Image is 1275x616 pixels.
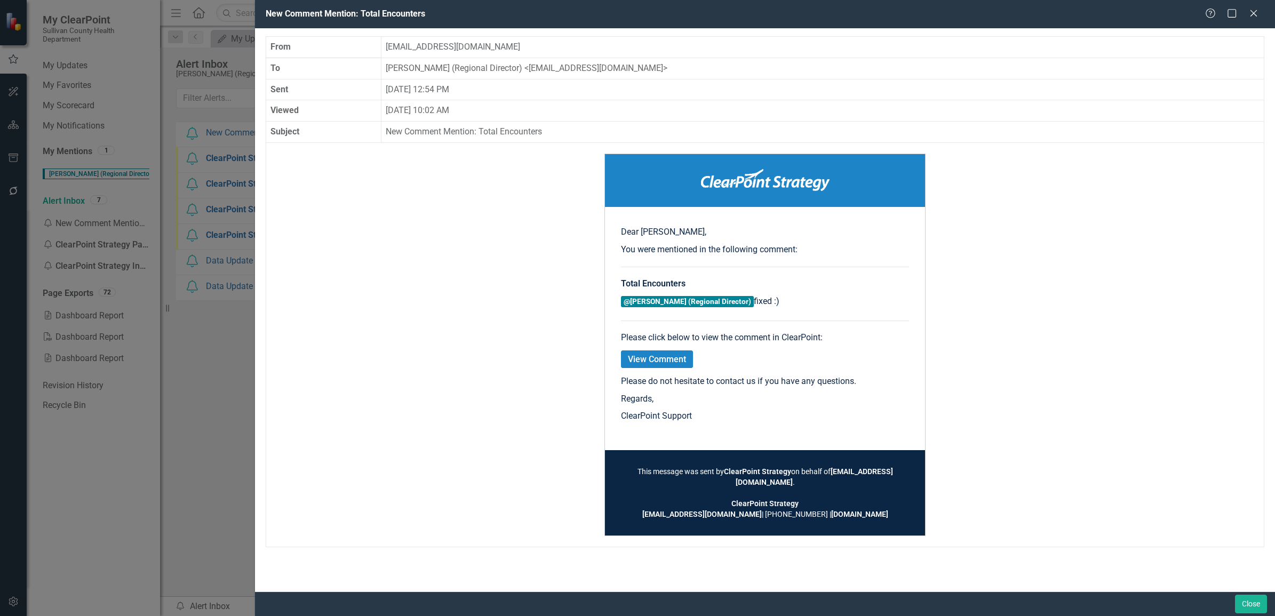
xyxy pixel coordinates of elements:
[642,510,762,518] a: [EMAIL_ADDRESS][DOMAIN_NAME]
[621,466,909,519] td: This message was sent by on behalf of . | [PHONE_NUMBER] |
[621,244,909,256] p: You were mentioned in the following comment:
[621,350,693,368] a: View Comment
[724,467,791,476] strong: ClearPoint Strategy
[266,9,425,19] span: New Comment Mention: Total Encounters
[621,375,909,388] p: Please do not hesitate to contact us if you have any questions.
[266,58,381,79] th: To
[663,63,667,73] span: >
[381,79,1264,100] td: [DATE] 12:54 PM
[381,58,1264,79] td: [PERSON_NAME] (Regional Director) [EMAIL_ADDRESS][DOMAIN_NAME]
[266,79,381,100] th: Sent
[831,510,888,518] a: [DOMAIN_NAME]
[701,169,830,191] img: ClearPoint Strategy
[381,100,1264,122] td: [DATE] 10:02 AM
[621,393,909,405] p: Regards,
[621,410,909,422] p: ClearPoint Support
[524,63,529,73] span: <
[621,278,686,289] strong: Total Encounters
[731,499,799,508] strong: ClearPoint Strategy
[266,100,381,122] th: Viewed
[1235,595,1267,613] button: Close
[266,122,381,143] th: Subject
[621,295,909,310] p: fixed :)
[266,36,381,58] th: From
[381,122,1264,143] td: New Comment Mention: Total Encounters
[381,36,1264,58] td: [EMAIL_ADDRESS][DOMAIN_NAME]
[621,296,754,307] label: @[PERSON_NAME] (Regional Director)
[621,332,909,344] p: Please click below to view the comment in ClearPoint:
[621,226,909,238] p: Dear [PERSON_NAME],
